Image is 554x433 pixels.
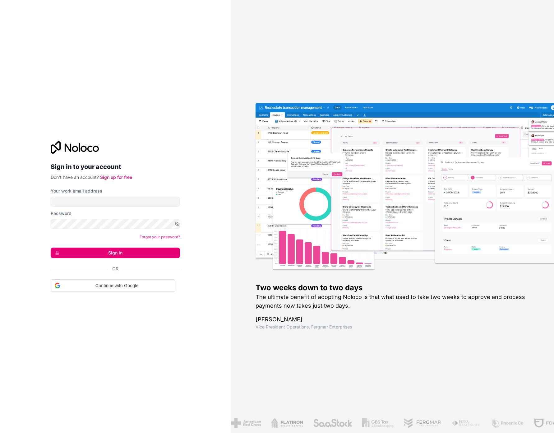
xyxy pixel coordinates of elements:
a: Sign up for free [100,175,132,180]
img: /assets/american-red-cross-BAupjrZR.png [230,418,261,428]
h1: Vice President Operations , Fergmar Enterprises [256,324,534,330]
img: /assets/phoenix-BREaitsQ.png [490,418,524,428]
img: /assets/fergmar-CudnrXN5.png [403,418,441,428]
img: /assets/fiera-fwj2N5v4.png [451,418,480,428]
span: Continue with Google [63,282,171,289]
input: Password [51,219,180,229]
img: /assets/flatiron-C8eUkumj.png [270,418,303,428]
h2: Sign in to your account [51,161,180,172]
a: Forgot your password? [140,235,180,239]
label: Password [51,210,72,216]
label: Your work email address [51,188,102,194]
img: /assets/gbstax-C-GtDUiK.png [362,418,393,428]
h1: Two weeks down to two days [256,283,534,293]
input: Email address [51,197,180,207]
h1: [PERSON_NAME] [256,315,534,324]
div: Continue with Google [51,279,175,292]
span: Don't have an account? [51,175,99,180]
img: /assets/saastock-C6Zbiodz.png [313,418,352,428]
span: Or [112,266,118,272]
h2: The ultimate benefit of adopting Noloco is that what used to take two weeks to approve and proces... [256,293,534,310]
button: Sign in [51,248,180,258]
